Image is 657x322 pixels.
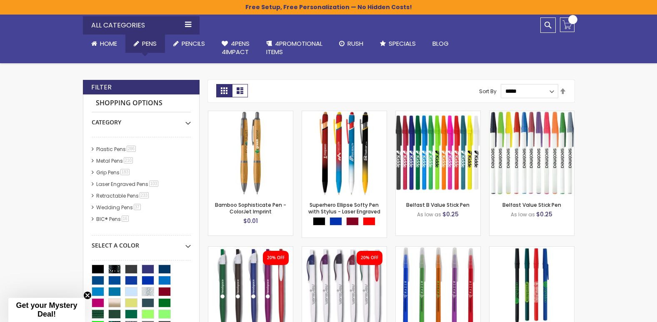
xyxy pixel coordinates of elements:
[120,169,130,175] span: 183
[511,211,535,218] span: As low as
[94,181,162,188] a: Laser Engraved Pens103
[94,215,132,223] a: BIC® Pens16
[396,246,480,253] a: Belfast Translucent Value Stick Pen
[266,39,322,56] span: 4PROMOTIONAL ITEMS
[83,16,200,35] div: All Categories
[94,192,152,199] a: Retractable Pens233
[330,217,342,225] div: Blue
[213,35,258,62] a: 4Pens4impact
[165,35,213,53] a: Pencils
[215,201,286,215] a: Bamboo Sophisticate Pen - ColorJet Imprint
[302,246,387,253] a: Oak Pen
[502,201,561,208] a: Belfast Value Stick Pen
[302,111,387,118] a: Superhero Ellipse Softy Pen with Stylus - Laser Engraved
[490,246,574,253] a: Corporate Promo Stick Pen
[124,157,133,163] span: 210
[406,201,470,208] a: Belfast B Value Stick Pen
[122,215,129,222] span: 16
[182,39,205,48] span: Pencils
[490,111,574,196] img: Belfast Value Stick Pen
[94,146,139,153] a: Plastic Pens286
[302,111,387,196] img: Superhero Ellipse Softy Pen with Stylus - Laser Engraved
[83,291,92,300] button: Close teaser
[424,35,457,53] a: Blog
[361,255,378,261] div: 20% OFF
[222,39,250,56] span: 4Pens 4impact
[149,181,159,187] span: 103
[308,201,380,215] a: Superhero Ellipse Softy Pen with Stylus - Laser Engraved
[100,39,117,48] span: Home
[313,217,325,225] div: Black
[127,146,136,152] span: 286
[243,217,258,225] span: $0.01
[216,84,232,97] strong: Grid
[208,246,293,253] a: Oak Pen Solid
[94,204,144,211] a: Wedding Pens37
[16,301,77,318] span: Get your Mystery Deal!
[396,111,480,118] a: Belfast B Value Stick Pen
[267,255,285,261] div: 20% OFF
[588,300,657,322] iframe: Google Customer Reviews
[417,211,441,218] span: As low as
[363,217,375,225] div: Red
[490,111,574,118] a: Belfast Value Stick Pen
[8,298,85,322] div: Get your Mystery Deal!Close teaser
[142,39,157,48] span: Pens
[92,112,191,126] div: Category
[442,210,459,218] span: $0.25
[258,35,331,62] a: 4PROMOTIONALITEMS
[92,94,191,112] strong: Shopping Options
[125,35,165,53] a: Pens
[91,83,112,92] strong: Filter
[134,204,141,210] span: 37
[372,35,424,53] a: Specials
[208,111,293,196] img: Bamboo Sophisticate Pen - ColorJet Imprint
[347,39,363,48] span: Rush
[92,235,191,250] div: Select A Color
[396,111,480,196] img: Belfast B Value Stick Pen
[389,39,416,48] span: Specials
[83,35,125,53] a: Home
[346,217,359,225] div: Burgundy
[331,35,372,53] a: Rush
[432,39,449,48] span: Blog
[536,210,552,218] span: $0.25
[94,169,133,176] a: Grip Pens183
[94,157,136,164] a: Metal Pens210
[479,87,497,94] label: Sort By
[140,192,149,198] span: 233
[208,111,293,118] a: Bamboo Sophisticate Pen - ColorJet Imprint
